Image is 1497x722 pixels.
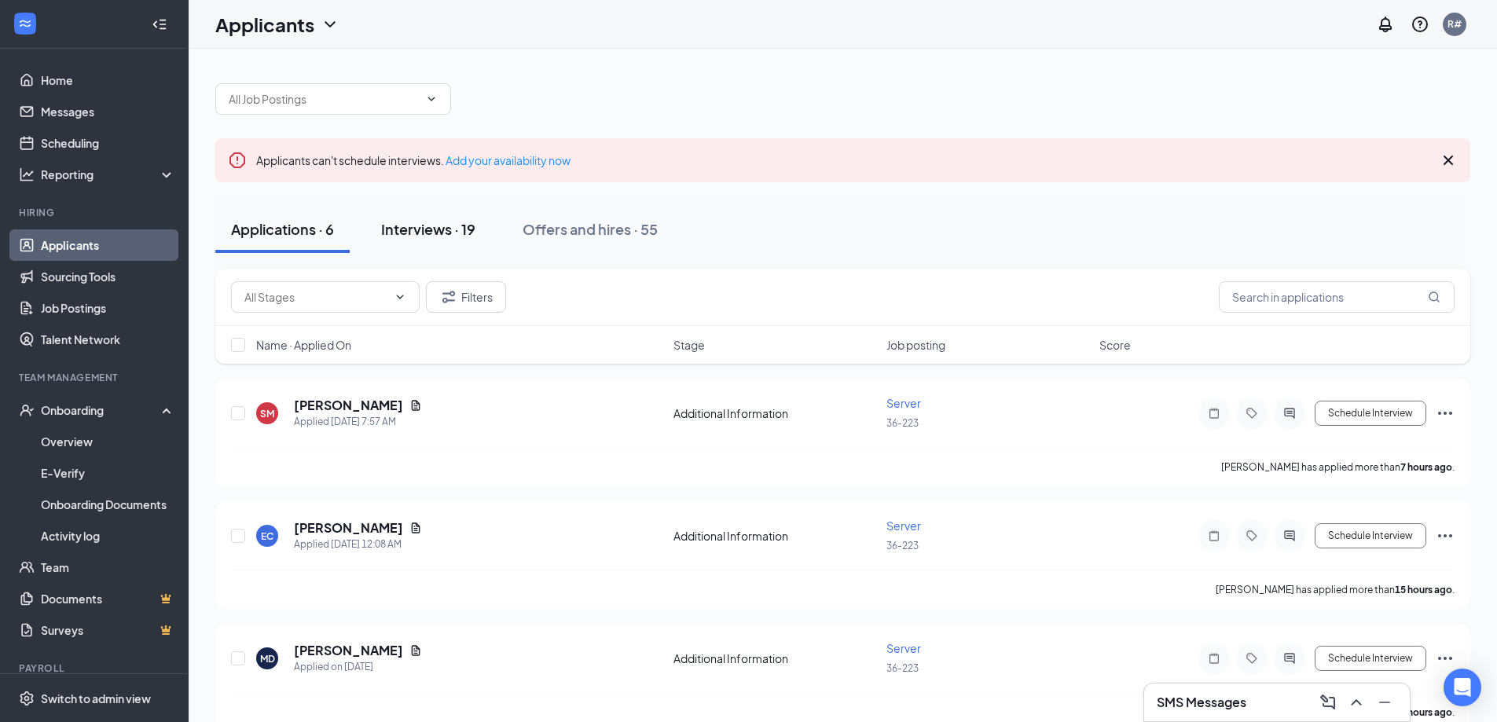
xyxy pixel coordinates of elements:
[886,540,919,552] span: 36-223
[1205,530,1224,542] svg: Note
[394,291,406,303] svg: ChevronDown
[1372,690,1397,715] button: Minimize
[1315,523,1426,548] button: Schedule Interview
[1099,337,1131,353] span: Score
[1428,291,1440,303] svg: MagnifyingGlass
[523,219,658,239] div: Offers and hires · 55
[409,644,422,657] svg: Document
[228,151,247,170] svg: Error
[152,16,167,32] svg: Collapse
[1395,706,1452,718] b: 20 hours ago
[41,64,175,96] a: Home
[426,281,506,313] button: Filter Filters
[260,652,275,665] div: MD
[294,414,422,430] div: Applied [DATE] 7:57 AM
[41,402,162,418] div: Onboarding
[294,397,403,414] h5: [PERSON_NAME]
[261,530,273,543] div: EC
[409,399,422,412] svg: Document
[41,96,175,127] a: Messages
[1411,15,1429,34] svg: QuestionInfo
[886,337,945,353] span: Job posting
[1280,530,1299,542] svg: ActiveChat
[1280,407,1299,420] svg: ActiveChat
[244,288,387,306] input: All Stages
[41,261,175,292] a: Sourcing Tools
[294,642,403,659] h5: [PERSON_NAME]
[294,537,422,552] div: Applied [DATE] 12:08 AM
[41,167,176,182] div: Reporting
[1375,693,1394,712] svg: Minimize
[41,691,151,706] div: Switch to admin view
[1242,530,1261,542] svg: Tag
[381,219,475,239] div: Interviews · 19
[1447,17,1462,31] div: R#
[1157,694,1246,711] h3: SMS Messages
[1242,407,1261,420] svg: Tag
[1205,407,1224,420] svg: Note
[321,15,339,34] svg: ChevronDown
[229,90,419,108] input: All Job Postings
[1315,646,1426,671] button: Schedule Interview
[1280,652,1299,665] svg: ActiveChat
[260,407,274,420] div: SM
[1344,690,1369,715] button: ChevronUp
[215,11,314,38] h1: Applicants
[1319,693,1337,712] svg: ComposeMessage
[886,396,921,410] span: Server
[19,371,172,384] div: Team Management
[446,153,571,167] a: Add your availability now
[41,583,175,614] a: DocumentsCrown
[41,457,175,489] a: E-Verify
[41,426,175,457] a: Overview
[41,229,175,261] a: Applicants
[19,206,172,219] div: Hiring
[19,691,35,706] svg: Settings
[886,519,921,533] span: Server
[294,659,422,675] div: Applied on [DATE]
[1216,583,1455,596] p: [PERSON_NAME] has applied more than .
[1347,693,1366,712] svg: ChevronUp
[41,520,175,552] a: Activity log
[673,651,877,666] div: Additional Information
[41,552,175,583] a: Team
[673,528,877,544] div: Additional Information
[41,324,175,355] a: Talent Network
[1219,281,1455,313] input: Search in applications
[41,614,175,646] a: SurveysCrown
[231,219,334,239] div: Applications · 6
[1436,526,1455,545] svg: Ellipses
[294,519,403,537] h5: [PERSON_NAME]
[886,662,919,674] span: 36-223
[1436,649,1455,668] svg: Ellipses
[886,641,921,655] span: Server
[1205,652,1224,665] svg: Note
[425,93,438,105] svg: ChevronDown
[439,288,458,306] svg: Filter
[1436,404,1455,423] svg: Ellipses
[19,402,35,418] svg: UserCheck
[41,489,175,520] a: Onboarding Documents
[673,405,877,421] div: Additional Information
[41,127,175,159] a: Scheduling
[1315,690,1341,715] button: ComposeMessage
[1395,584,1452,596] b: 15 hours ago
[1439,151,1458,170] svg: Cross
[256,153,571,167] span: Applicants can't schedule interviews.
[1242,652,1261,665] svg: Tag
[1376,15,1395,34] svg: Notifications
[409,522,422,534] svg: Document
[19,662,172,675] div: Payroll
[256,337,351,353] span: Name · Applied On
[1315,401,1426,426] button: Schedule Interview
[1444,669,1481,706] div: Open Intercom Messenger
[1221,460,1455,474] p: [PERSON_NAME] has applied more than .
[886,417,919,429] span: 36-223
[19,167,35,182] svg: Analysis
[41,292,175,324] a: Job Postings
[17,16,33,31] svg: WorkstreamLogo
[673,337,705,353] span: Stage
[1400,461,1452,473] b: 7 hours ago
